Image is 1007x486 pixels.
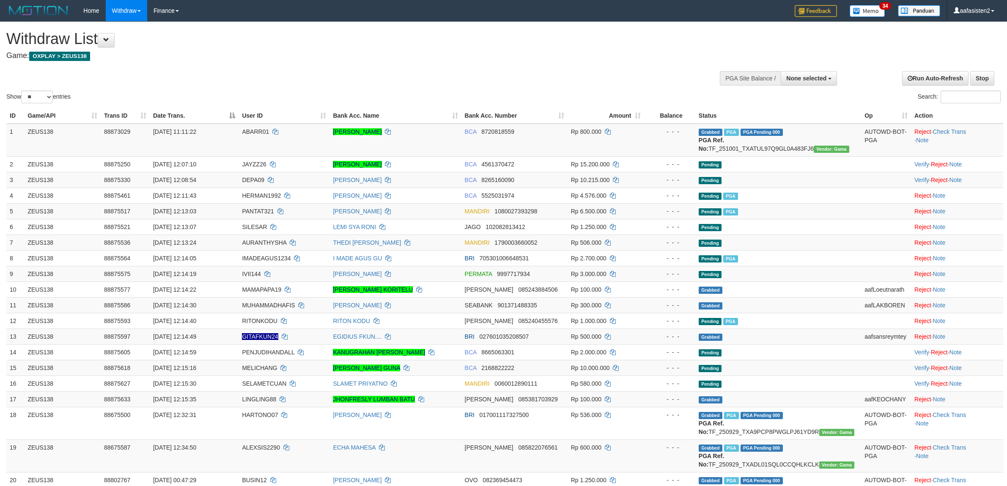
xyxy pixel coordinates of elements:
[24,235,101,250] td: ZEUS138
[497,302,537,309] span: Copy 901371488335 to clipboard
[914,161,929,168] a: Verify
[333,349,425,356] a: KANUGRAHAN [PERSON_NAME]
[104,128,130,135] span: 88873029
[723,318,738,325] span: Marked by aafanarl
[914,177,929,183] a: Verify
[911,235,1003,250] td: ·
[242,208,274,215] span: PANTAT321
[242,349,294,356] span: PENJUDIHANDALL
[104,380,130,387] span: 88875627
[916,137,929,144] a: Note
[571,192,606,199] span: Rp 4.576.000
[699,255,722,262] span: Pending
[914,349,929,356] a: Verify
[6,188,24,203] td: 4
[911,344,1003,360] td: · ·
[914,364,929,371] a: Verify
[648,301,692,309] div: - - -
[6,219,24,235] td: 6
[949,349,962,356] a: Note
[465,380,490,387] span: MANDIRI
[695,124,861,157] td: TF_251001_TXATUL97Q9GL0A483FJ6
[916,453,929,459] a: Note
[153,302,196,309] span: [DATE] 12:14:30
[648,238,692,247] div: - - -
[104,396,130,403] span: 88875633
[648,285,692,294] div: - - -
[795,5,837,17] img: Feedback.jpg
[933,396,946,403] a: Note
[494,239,537,246] span: Copy 1790003660052 to clipboard
[333,177,381,183] a: [PERSON_NAME]
[242,128,269,135] span: ABARR01
[699,334,722,341] span: Grabbed
[648,270,692,278] div: - - -
[916,420,929,427] a: Note
[902,71,969,86] a: Run Auto-Refresh
[242,271,261,277] span: IVII144
[6,4,71,17] img: MOTION_logo.png
[242,255,291,262] span: IMADEAGUS1234
[571,128,601,135] span: Rp 800.000
[933,128,966,135] a: Check Trans
[104,239,130,246] span: 88875536
[481,128,514,135] span: Copy 8720818559 to clipboard
[914,255,931,262] a: Reject
[914,286,931,293] a: Reject
[24,124,101,157] td: ZEUS138
[568,108,644,124] th: Amount: activate to sort column ascending
[911,156,1003,172] td: · ·
[333,318,370,324] a: RITON KODU
[465,333,475,340] span: BRI
[6,407,24,439] td: 18
[911,266,1003,282] td: ·
[153,271,196,277] span: [DATE] 12:14:19
[153,239,196,246] span: [DATE] 12:13:24
[814,146,849,153] span: Vendor URL: https://trx31.1velocity.biz
[933,286,946,293] a: Note
[6,313,24,329] td: 12
[494,380,537,387] span: Copy 0060012890111 to clipboard
[699,271,722,278] span: Pending
[242,396,276,403] span: LINGLING88
[786,75,826,82] span: None selected
[242,318,277,324] span: RITONKODU
[699,381,722,388] span: Pending
[933,302,946,309] a: Note
[911,203,1003,219] td: ·
[571,271,606,277] span: Rp 3.000.000
[699,302,722,309] span: Grabbed
[933,411,966,418] a: Check Trans
[911,391,1003,407] td: ·
[648,379,692,388] div: - - -
[153,161,196,168] span: [DATE] 12:07:10
[931,349,948,356] a: Reject
[480,333,529,340] span: Copy 027601035208507 to clipboard
[571,177,610,183] span: Rp 10.215.000
[24,156,101,172] td: ZEUS138
[949,364,962,371] a: Note
[6,297,24,313] td: 11
[699,193,722,200] span: Pending
[481,349,514,356] span: Copy 8665063301 to clipboard
[571,380,601,387] span: Rp 580.000
[699,137,724,152] b: PGA Ref. No:
[239,108,329,124] th: User ID: activate to sort column ascending
[465,286,513,293] span: [PERSON_NAME]
[933,208,946,215] a: Note
[911,172,1003,188] td: · ·
[153,286,196,293] span: [DATE] 12:14:22
[914,380,929,387] a: Verify
[931,177,948,183] a: Reject
[571,224,606,230] span: Rp 1.250.000
[333,444,375,451] a: ECHA MAHESA
[648,127,692,136] div: - - -
[699,396,722,403] span: Grabbed
[898,5,940,17] img: panduan.png
[24,376,101,391] td: ZEUS138
[933,271,946,277] a: Note
[104,192,130,199] span: 88875461
[723,208,738,215] span: Marked by aafsolysreylen
[571,318,606,324] span: Rp 1.000.000
[333,411,381,418] a: [PERSON_NAME]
